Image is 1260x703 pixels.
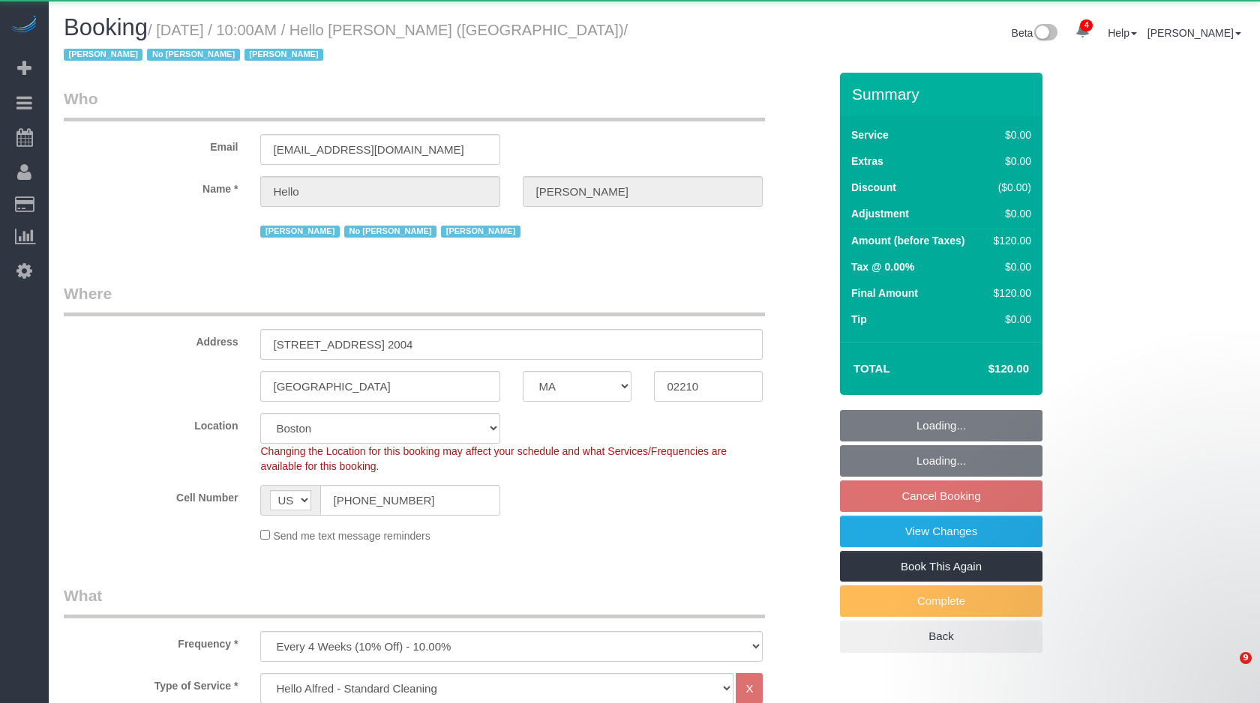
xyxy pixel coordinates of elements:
span: No [PERSON_NAME] [344,226,436,238]
h4: $120.00 [943,363,1029,375]
input: City [260,371,500,402]
input: Cell Number [320,485,500,516]
label: Name * [52,176,249,196]
span: 9 [1240,652,1252,664]
div: $0.00 [988,154,1031,169]
label: Type of Service * [52,673,249,693]
label: Discount [851,180,896,195]
div: ($0.00) [988,180,1031,195]
strong: Total [853,362,890,375]
iframe: Intercom live chat [1209,652,1245,688]
label: Frequency * [52,631,249,651]
label: Final Amount [851,286,918,301]
input: Email [260,134,500,165]
span: Booking [64,14,148,40]
a: 4 [1068,15,1097,48]
small: / [DATE] / 10:00AM / Hello [PERSON_NAME] ([GEOGRAPHIC_DATA]) [64,22,628,64]
label: Cell Number [52,485,249,505]
a: Beta [1012,27,1058,39]
a: Back [840,621,1042,652]
div: $120.00 [988,233,1031,248]
span: [PERSON_NAME] [260,226,339,238]
legend: What [64,585,765,618]
div: $0.00 [988,127,1031,142]
input: Zip Code [654,371,763,402]
span: Send me text message reminders [273,530,430,542]
label: Location [52,413,249,433]
h3: Summary [852,85,1035,103]
label: Amount (before Taxes) [851,233,964,248]
label: Adjustment [851,206,909,221]
img: Automaid Logo [9,15,39,36]
span: No [PERSON_NAME] [147,49,239,61]
div: $0.00 [988,312,1031,327]
a: View Changes [840,516,1042,547]
span: [PERSON_NAME] [441,226,520,238]
span: 4 [1080,19,1093,31]
input: Last Name [523,176,763,207]
div: $120.00 [988,286,1031,301]
label: Address [52,329,249,349]
label: Tax @ 0.00% [851,259,914,274]
label: Tip [851,312,867,327]
span: [PERSON_NAME] [244,49,323,61]
a: Book This Again [840,551,1042,582]
a: [PERSON_NAME] [1147,27,1241,39]
img: New interface [1033,24,1057,43]
label: Service [851,127,889,142]
span: Changing the Location for this booking may affect your schedule and what Services/Frequencies are... [260,445,727,472]
label: Email [52,134,249,154]
div: $0.00 [988,259,1031,274]
div: $0.00 [988,206,1031,221]
legend: Who [64,88,765,121]
label: Extras [851,154,883,169]
span: [PERSON_NAME] [64,49,142,61]
input: First Name [260,176,500,207]
a: Help [1108,27,1137,39]
legend: Where [64,283,765,316]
